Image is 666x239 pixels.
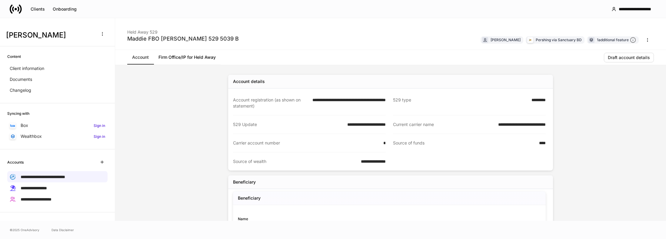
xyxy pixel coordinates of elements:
p: Changelog [10,87,31,93]
div: Draft account details [608,55,650,60]
div: 529 type [393,97,528,109]
p: Documents [10,76,32,82]
div: Held Away 529 [127,25,239,35]
div: Account registration (as shown on statement) [233,97,309,109]
h3: [PERSON_NAME] [6,30,94,40]
h6: Content [7,54,21,59]
img: oYqM9ojoZLfzCHUefNbBcWHcyDPbQKagtYciMC8pFl3iZXy3dU33Uwy+706y+0q2uJ1ghNQf2OIHrSh50tUd9HaB5oMc62p0G... [10,124,15,127]
button: Clients [27,4,49,14]
a: WealthboxSign in [7,131,108,142]
div: Maddie FBO [PERSON_NAME] 529 5039 B [127,35,239,42]
h6: Sign in [94,134,105,139]
div: 1 additional feature [597,37,636,43]
a: Client information [7,63,108,74]
div: Source of funds [393,140,535,146]
h6: Syncing with [7,111,29,116]
div: Carrier account number [233,140,380,146]
div: Current carrier name [393,121,495,128]
a: Data Disclaimer [52,227,74,232]
a: Documents [7,74,108,85]
div: Pershing via Sanctuary BD [536,37,582,43]
div: 529 Update [233,121,344,128]
div: Clients [31,7,45,11]
h6: Sign in [94,123,105,128]
button: Onboarding [49,4,81,14]
div: Beneficiary [233,179,256,185]
div: Name [238,216,389,222]
span: © 2025 OneAdvisory [10,227,39,232]
p: Wealthbox [21,133,42,139]
h6: Accounts [7,159,24,165]
div: Account details [233,78,265,85]
h5: Beneficiary [238,195,261,201]
a: Firm Office/IP for Held Away [154,50,221,65]
div: Onboarding [53,7,77,11]
div: Source of wealth [233,158,357,164]
button: Draft account details [604,53,654,62]
p: Client information [10,65,44,71]
a: Changelog [7,85,108,96]
p: Box [21,122,28,128]
div: [PERSON_NAME] [491,37,521,43]
a: Account [127,50,154,65]
a: BoxSign in [7,120,108,131]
